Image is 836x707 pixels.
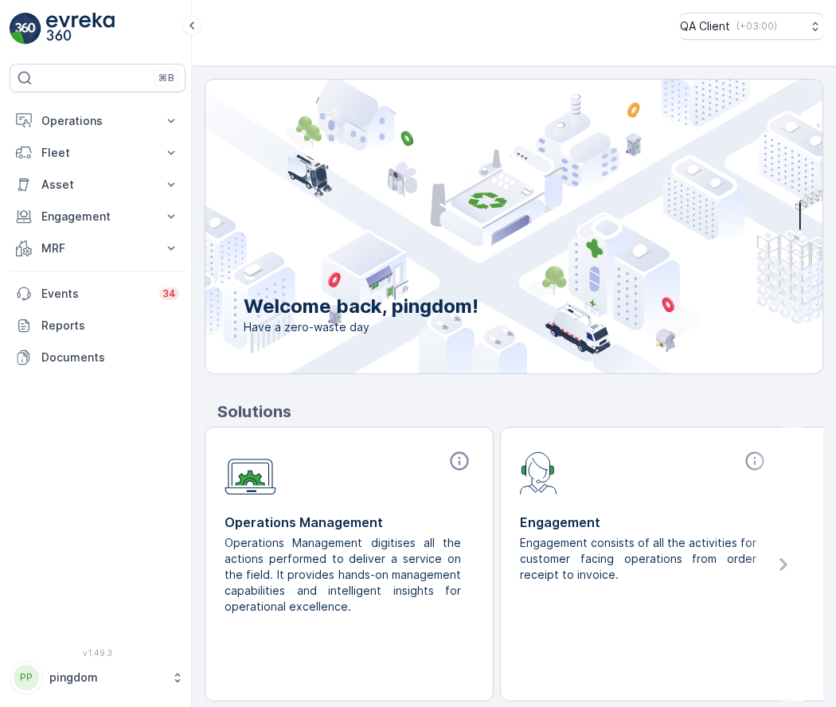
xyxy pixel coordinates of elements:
[46,13,115,45] img: logo_light-DOdMpM7g.png
[41,240,154,256] p: MRF
[162,287,176,300] p: 34
[41,145,154,161] p: Fleet
[225,535,461,615] p: Operations Management digitises all the actions performed to deliver a service on the field. It p...
[10,278,186,310] a: Events34
[41,113,154,129] p: Operations
[10,13,41,45] img: logo
[14,665,39,690] div: PP
[41,209,154,225] p: Engagement
[520,450,557,494] img: module-icon
[41,350,179,365] p: Documents
[41,286,150,302] p: Events
[10,105,186,137] button: Operations
[244,319,479,335] span: Have a zero-waste day
[520,535,756,583] p: Engagement consists of all the activities for customer facing operations from order receipt to in...
[10,169,186,201] button: Asset
[225,513,474,532] p: Operations Management
[49,670,163,686] p: pingdom
[680,13,823,40] button: QA Client(+03:00)
[10,661,186,694] button: PPpingdom
[10,648,186,658] span: v 1.49.3
[10,201,186,232] button: Engagement
[680,18,730,34] p: QA Client
[225,450,276,495] img: module-icon
[10,342,186,373] a: Documents
[10,137,186,169] button: Fleet
[41,177,154,193] p: Asset
[10,310,186,342] a: Reports
[244,294,479,319] p: Welcome back, pingdom!
[10,232,186,264] button: MRF
[736,20,777,33] p: ( +03:00 )
[41,318,179,334] p: Reports
[158,72,174,84] p: ⌘B
[520,513,769,532] p: Engagement
[134,80,822,373] img: city illustration
[217,400,823,424] p: Solutions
